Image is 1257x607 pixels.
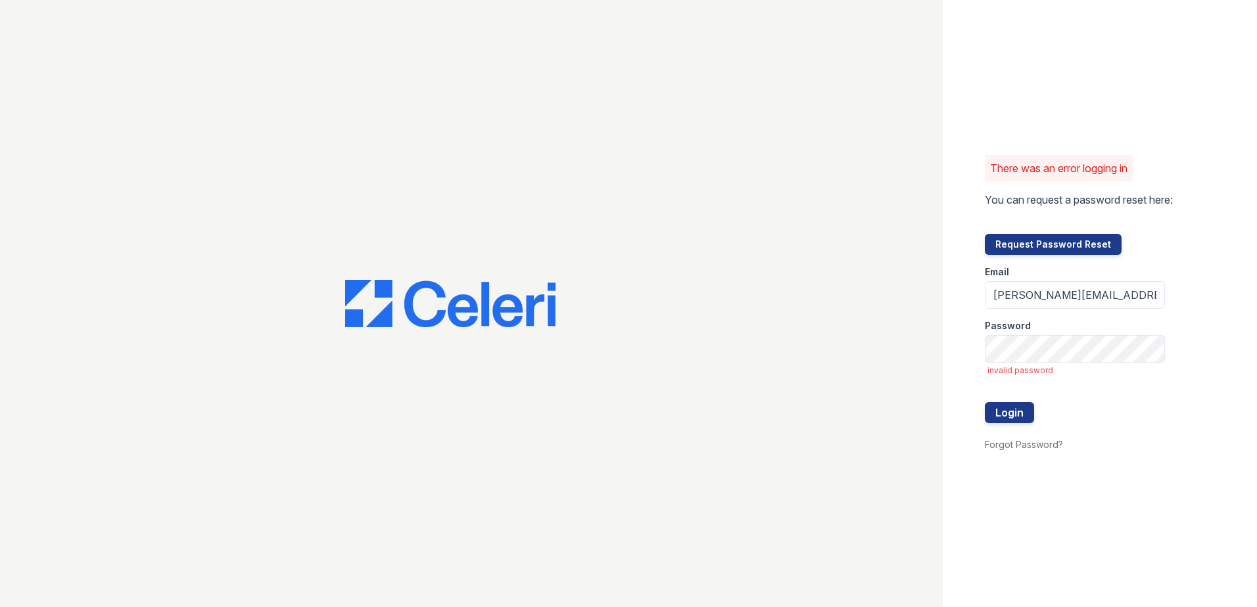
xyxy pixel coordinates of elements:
[985,402,1034,423] button: Login
[985,439,1063,450] a: Forgot Password?
[987,365,1165,376] span: invalid password
[985,192,1173,208] p: You can request a password reset here:
[985,319,1031,332] label: Password
[985,265,1009,279] label: Email
[345,280,556,327] img: CE_Logo_Blue-a8612792a0a2168367f1c8372b55b34899dd931a85d93a1a3d3e32e68fde9ad4.png
[990,160,1127,176] p: There was an error logging in
[985,234,1122,255] button: Request Password Reset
